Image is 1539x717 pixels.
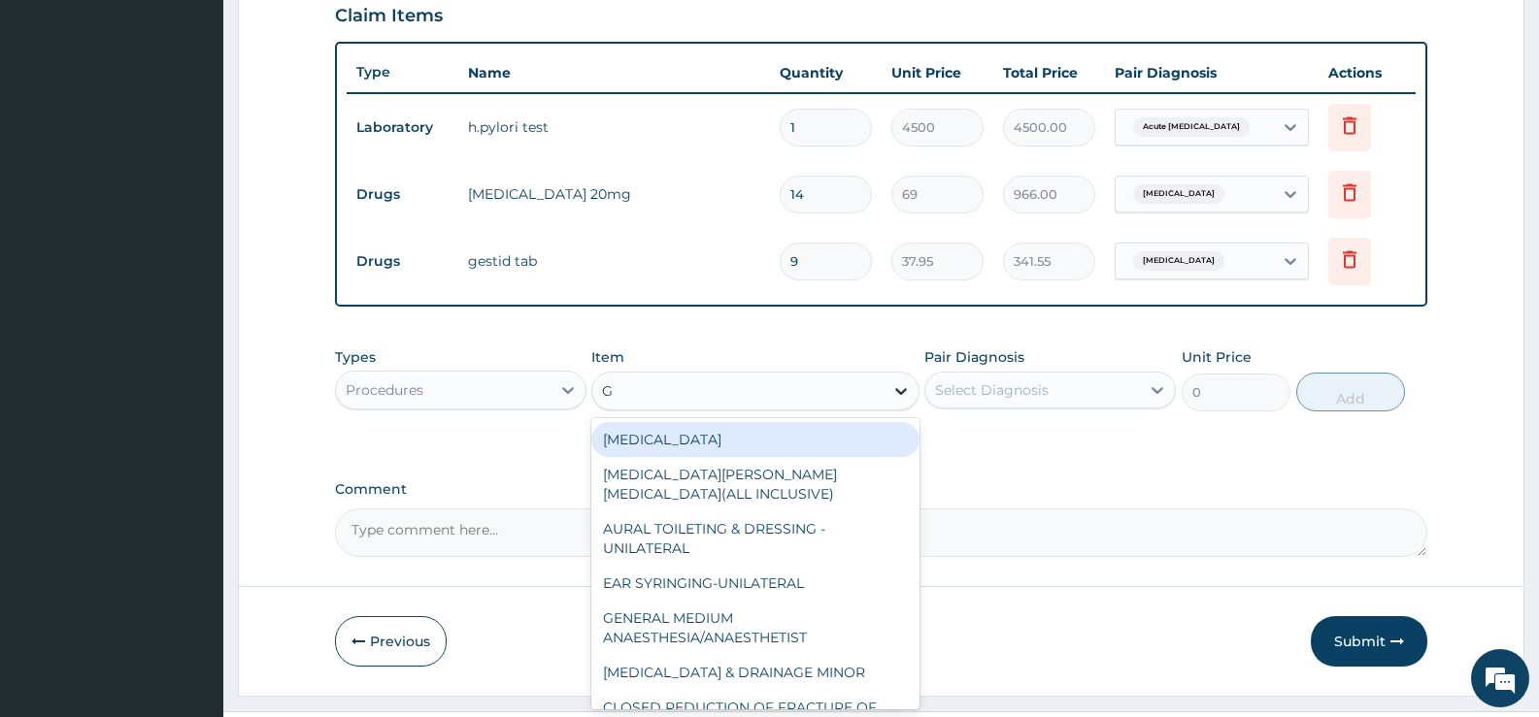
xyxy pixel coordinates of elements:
[591,566,919,601] div: EAR SYRINGING-UNILATERAL
[935,380,1049,400] div: Select Diagnosis
[1133,251,1224,271] span: [MEDICAL_DATA]
[882,53,993,92] th: Unit Price
[335,481,1427,498] label: Comment
[591,511,919,566] div: AURAL TOILETING & DRESSING -UNILATERAL
[591,347,624,367] label: Item
[113,227,268,423] span: We're online!
[335,349,376,366] label: Types
[591,422,919,457] div: [MEDICAL_DATA]
[347,54,458,90] th: Type
[347,177,458,212] td: Drugs
[1182,347,1252,367] label: Unit Price
[458,53,770,92] th: Name
[335,616,447,667] button: Previous
[1319,53,1416,92] th: Actions
[770,53,882,92] th: Quantity
[347,110,458,146] td: Laboratory
[346,380,423,400] div: Procedures
[335,6,443,27] h3: Claim Items
[36,97,79,146] img: d_794563401_company_1708531726252_794563401
[1133,184,1224,204] span: [MEDICAL_DATA]
[347,244,458,279] td: Drugs
[1311,616,1427,667] button: Submit
[458,242,770,280] td: gestid tab
[993,53,1105,92] th: Total Price
[591,655,919,690] div: [MEDICAL_DATA] & DRAINAGE MINOR
[458,108,770,147] td: h.pylori test
[1105,53,1319,92] th: Pair Diagnosis
[101,109,326,134] div: Chat with us now
[1296,373,1405,411] button: Add
[458,175,770,213] td: [MEDICAL_DATA] 20mg
[591,601,919,655] div: GENERAL MEDIUM ANAESTHESIA/ANAESTHETIST
[10,496,370,564] textarea: Type your message and hit 'Enter'
[591,457,919,511] div: [MEDICAL_DATA][PERSON_NAME] [MEDICAL_DATA](ALL INCLUSIVE)
[924,347,1024,367] label: Pair Diagnosis
[1133,117,1250,137] span: Acute [MEDICAL_DATA]
[318,10,365,56] div: Minimize live chat window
